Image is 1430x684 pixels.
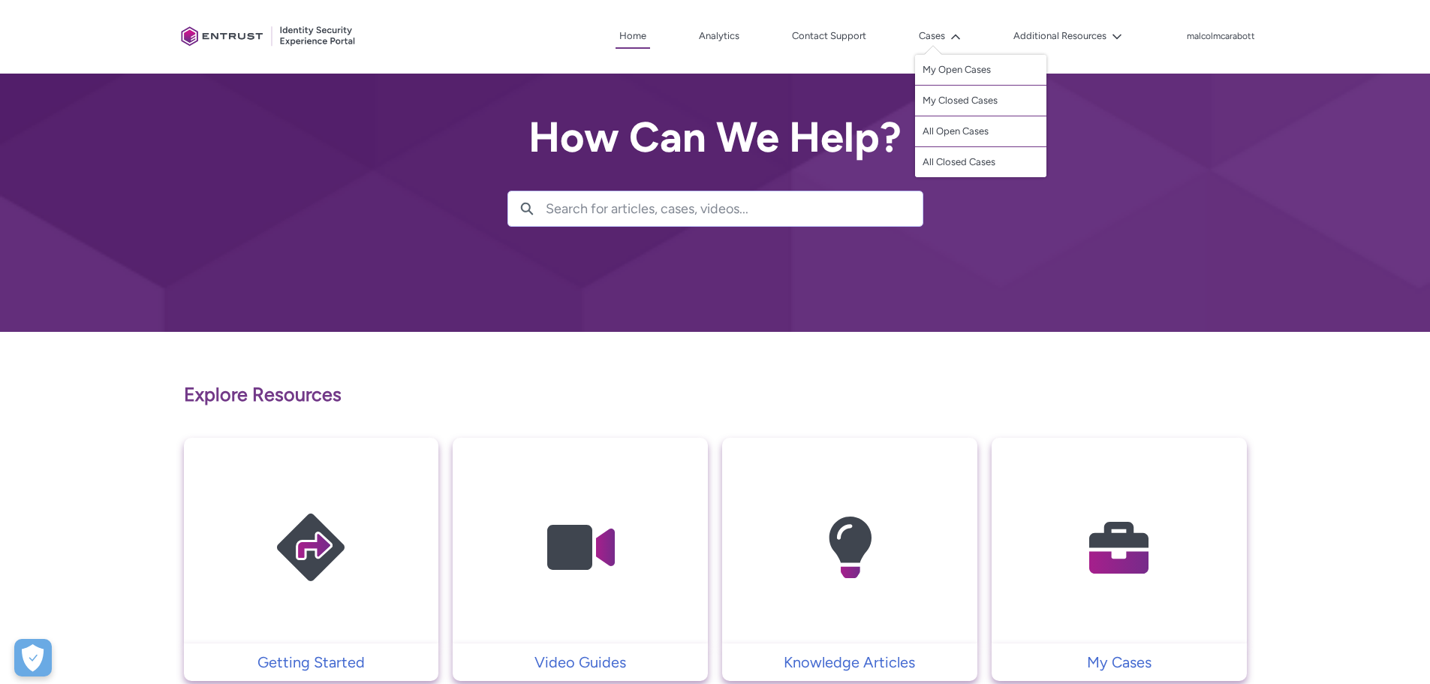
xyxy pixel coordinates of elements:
[184,381,1247,409] p: Explore Resources
[184,651,439,673] a: Getting Started
[992,651,1247,673] a: My Cases
[1048,467,1191,628] img: My Cases
[915,86,1046,116] a: My Closed Cases
[14,639,52,676] div: Cookie Preferences
[915,55,1046,86] a: My Open Cases
[508,191,546,226] button: Search
[1187,32,1255,42] p: malcolmcarabott
[239,467,382,628] img: Getting Started
[778,467,921,628] img: Knowledge Articles
[1186,28,1256,43] button: User Profile malcolmcarabott
[546,191,923,226] input: Search for articles, cases, videos...
[730,651,970,673] p: Knowledge Articles
[915,25,965,47] button: Cases
[915,116,1046,147] a: All Open Cases
[788,25,870,47] a: Contact Support
[191,651,432,673] p: Getting Started
[999,651,1239,673] p: My Cases
[915,147,1046,177] a: All Closed Cases
[1010,25,1126,47] button: Additional Resources
[453,651,708,673] a: Video Guides
[460,651,700,673] p: Video Guides
[616,25,650,49] a: Home
[14,639,52,676] button: Open Preferences
[507,114,923,161] h2: How Can We Help?
[509,467,652,628] img: Video Guides
[695,25,743,47] a: Analytics, opens in new tab
[722,651,977,673] a: Knowledge Articles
